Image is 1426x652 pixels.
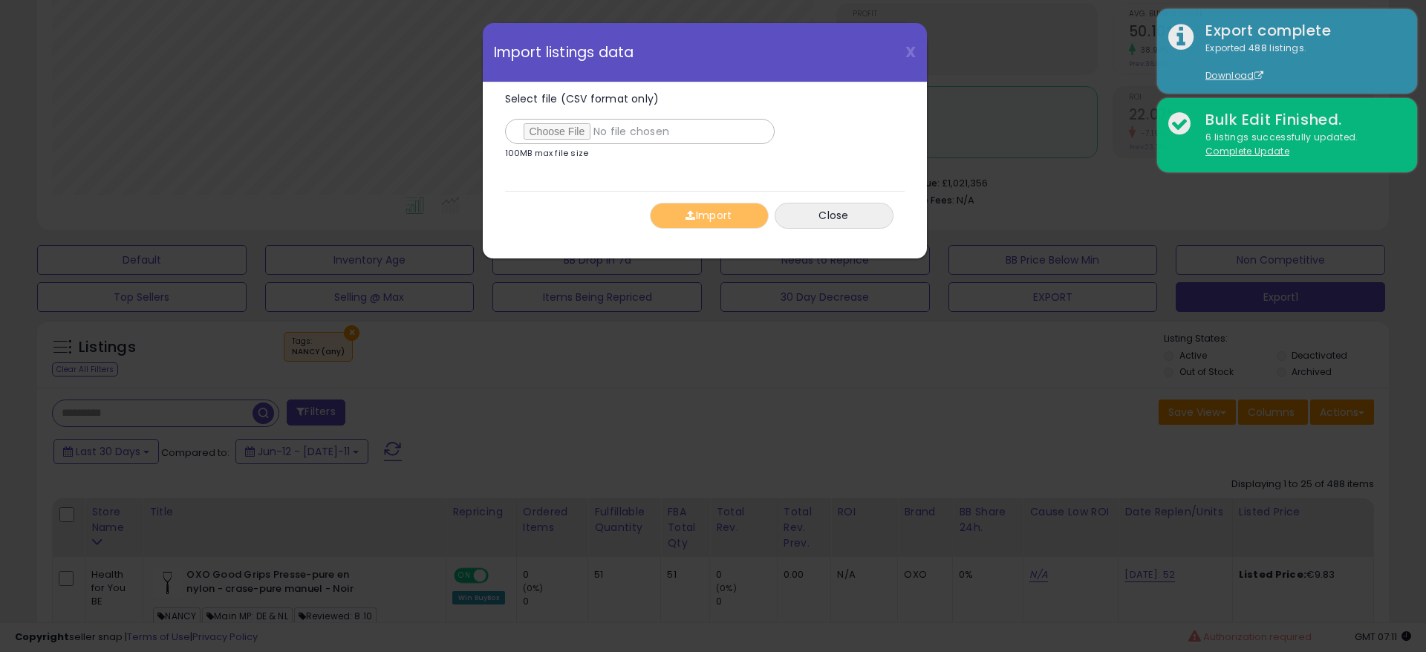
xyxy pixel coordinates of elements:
[905,42,916,62] span: X
[1194,20,1406,42] div: Export complete
[1194,42,1406,83] div: Exported 488 listings.
[1205,145,1289,157] u: Complete Update
[505,149,589,157] p: 100MB max file size
[1194,131,1406,158] div: 6 listings successfully updated.
[505,91,660,106] span: Select file (CSV format only)
[494,45,634,59] span: Import listings data
[650,203,769,229] button: Import
[1205,69,1263,82] a: Download
[1194,109,1406,131] div: Bulk Edit Finished.
[775,203,893,229] button: Close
